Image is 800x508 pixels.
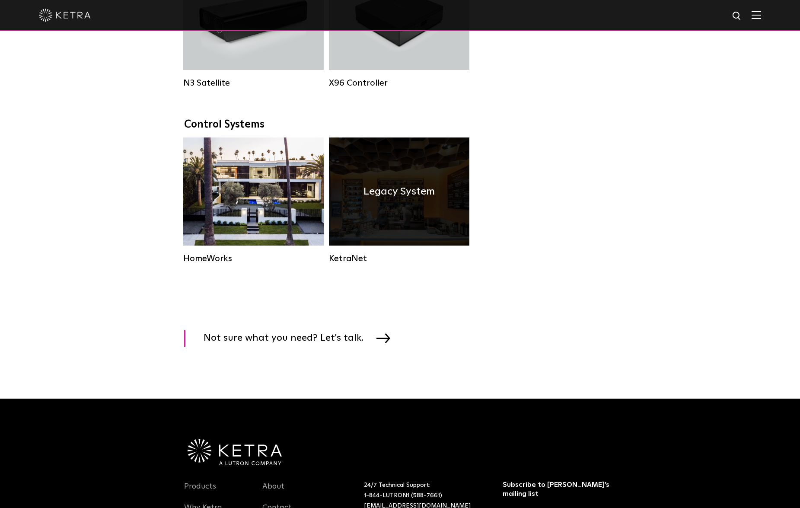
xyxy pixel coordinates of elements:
[752,11,761,19] img: Hamburger%20Nav.svg
[376,333,390,343] img: arrow
[364,492,442,498] a: 1-844-LUTRON1 (588-7661)
[183,78,324,88] div: N3 Satellite
[183,137,324,265] a: HomeWorks Residential Solution
[329,78,469,88] div: X96 Controller
[184,330,401,347] a: Not sure what you need? Let's talk.
[204,330,376,347] span: Not sure what you need? Let's talk.
[184,482,216,502] a: Products
[39,9,91,22] img: ketra-logo-2019-white
[262,482,284,502] a: About
[183,253,324,264] div: HomeWorks
[503,480,614,498] h3: Subscribe to [PERSON_NAME]’s mailing list
[329,137,469,265] a: KetraNet Legacy System
[184,118,616,131] div: Control Systems
[363,183,435,200] h4: Legacy System
[188,439,282,466] img: Ketra-aLutronCo_White_RGB
[732,11,743,22] img: search icon
[329,253,469,264] div: KetraNet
